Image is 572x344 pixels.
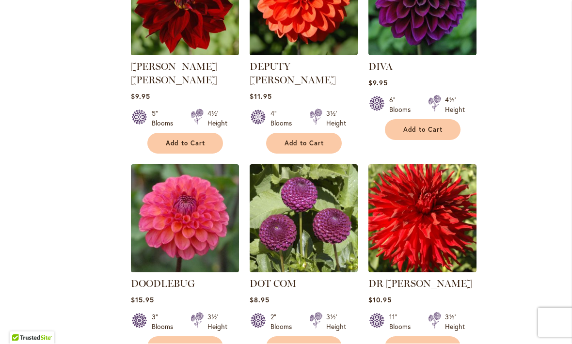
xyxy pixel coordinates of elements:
span: $9.95 [131,92,150,101]
button: Add to Cart [147,133,223,154]
div: 4" Blooms [270,109,298,128]
img: DOT COM [250,165,358,273]
div: 4½' Height [445,95,465,115]
span: $10.95 [368,296,392,305]
a: DEPUTY BOB [250,48,358,58]
iframe: Launch Accessibility Center [7,310,34,337]
button: Add to Cart [385,120,461,141]
a: [PERSON_NAME] [PERSON_NAME] [131,61,217,86]
div: 3½' Height [326,109,346,128]
span: $15.95 [131,296,154,305]
button: Add to Cart [266,133,342,154]
a: DIVA [368,61,393,73]
a: DR LES [368,266,477,275]
div: 2" Blooms [270,313,298,332]
span: Add to Cart [403,126,443,134]
div: 3½' Height [326,313,346,332]
div: 3" Blooms [152,313,179,332]
a: DEPUTY [PERSON_NAME] [250,61,336,86]
span: Add to Cart [285,140,324,148]
img: DOODLEBUG [131,165,239,273]
div: 11" Blooms [389,313,416,332]
div: 5" Blooms [152,109,179,128]
img: DR LES [368,165,477,273]
a: DOODLEBUG [131,266,239,275]
div: 3½' Height [207,313,227,332]
a: Diva [368,48,477,58]
span: $8.95 [250,296,270,305]
span: Add to Cart [166,140,206,148]
a: DEBORA RENAE [131,48,239,58]
a: DR [PERSON_NAME] [368,278,472,290]
span: $11.95 [250,92,272,101]
span: $9.95 [368,78,388,88]
div: 4½' Height [207,109,227,128]
a: DOODLEBUG [131,278,195,290]
div: 6" Blooms [389,95,416,115]
div: 3½' Height [445,313,465,332]
a: DOT COM [250,278,296,290]
a: DOT COM [250,266,358,275]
